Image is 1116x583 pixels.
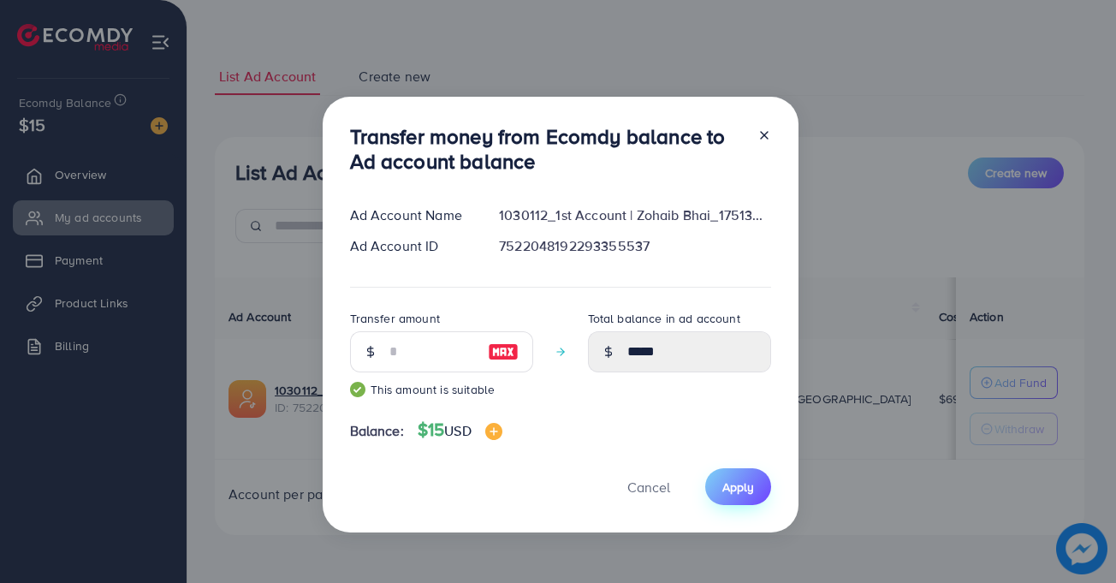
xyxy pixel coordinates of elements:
span: Apply [722,479,754,496]
div: Ad Account ID [336,236,486,256]
h3: Transfer money from Ecomdy balance to Ad account balance [350,124,744,174]
label: Transfer amount [350,310,440,327]
img: image [485,423,502,440]
div: 1030112_1st Account | Zohaib Bhai_1751363330022 [485,205,784,225]
button: Apply [705,468,771,505]
img: image [488,342,519,362]
button: Cancel [606,468,692,505]
span: Balance: [350,421,404,441]
div: Ad Account Name [336,205,486,225]
label: Total balance in ad account [588,310,740,327]
div: 7522048192293355537 [485,236,784,256]
span: USD [444,421,471,440]
span: Cancel [627,478,670,497]
small: This amount is suitable [350,381,533,398]
img: guide [350,382,365,397]
h4: $15 [418,419,502,441]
